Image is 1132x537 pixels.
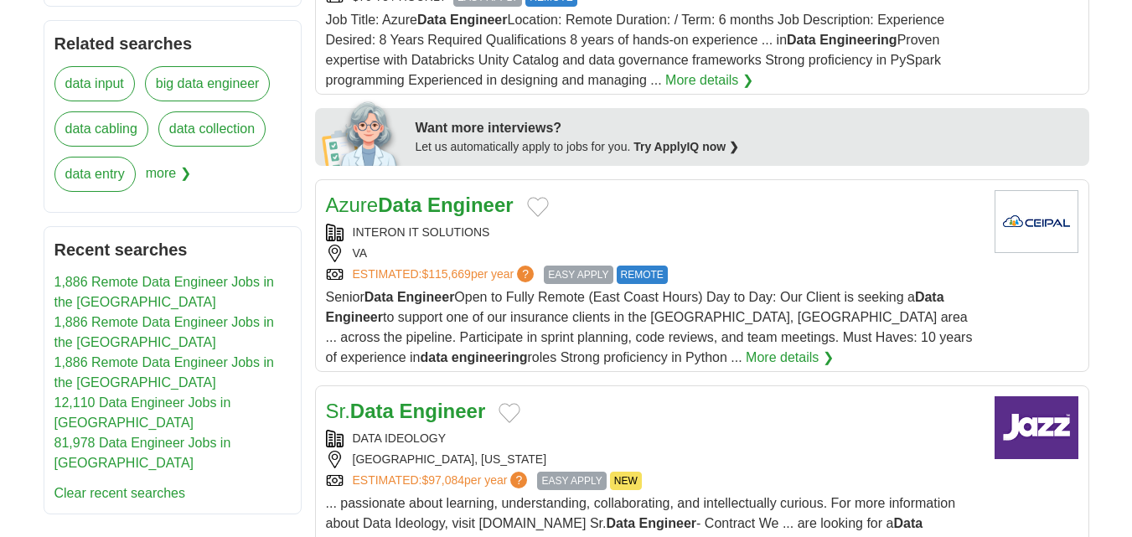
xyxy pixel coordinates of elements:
[606,516,635,530] strong: Data
[421,473,464,487] span: $97,084
[54,436,231,470] a: 81,978 Data Engineer Jobs in [GEOGRAPHIC_DATA]
[819,33,897,47] strong: Engineering
[350,400,394,422] strong: Data
[427,194,514,216] strong: Engineer
[527,197,549,217] button: Add to favorite jobs
[417,13,447,27] strong: Data
[146,157,191,202] span: more ❯
[633,140,739,153] a: Try ApplyIQ now ❯
[326,290,973,364] span: Senior Open to Fully Remote (East Coast Hours) Day to Day: Our Client is seeking a to support one...
[364,290,394,304] strong: Data
[400,400,486,422] strong: Engineer
[639,516,696,530] strong: Engineer
[54,111,148,147] a: data cabling
[610,472,642,490] span: NEW
[353,472,531,490] a: ESTIMATED:$97,084per year?
[416,138,1079,156] div: Let us automatically apply to jobs for you.
[158,111,266,147] a: data collection
[326,245,981,262] div: VA
[54,315,274,349] a: 1,886 Remote Data Engineer Jobs in the [GEOGRAPHIC_DATA]
[544,266,613,284] span: EASY APPLY
[995,190,1078,253] img: Company logo
[537,472,606,490] span: EASY APPLY
[450,13,507,27] strong: Engineer
[326,451,981,468] div: [GEOGRAPHIC_DATA], [US_STATE]
[322,99,403,166] img: apply-iq-scientist.png
[787,33,816,47] strong: Data
[54,237,291,262] h2: Recent searches
[893,516,923,530] strong: Data
[54,486,186,500] a: Clear recent searches
[746,348,834,368] a: More details ❯
[326,400,486,422] a: Sr.Data Engineer
[665,70,753,90] a: More details ❯
[326,194,514,216] a: AzureData Engineer
[353,266,538,284] a: ESTIMATED:$115,669per year?
[397,290,454,304] strong: Engineer
[54,157,136,192] a: data entry
[54,66,135,101] a: data input
[54,395,231,430] a: 12,110 Data Engineer Jobs in [GEOGRAPHIC_DATA]
[326,310,383,324] strong: Engineer
[995,396,1078,459] img: Company logo
[326,430,981,447] div: DATA IDEOLOGY
[499,403,520,423] button: Add to favorite jobs
[617,266,668,284] span: REMOTE
[452,350,528,364] strong: engineering
[915,290,944,304] strong: Data
[326,224,981,241] div: INTERON IT SOLUTIONS
[517,266,534,282] span: ?
[510,472,527,488] span: ?
[54,31,291,56] h2: Related searches
[378,194,421,216] strong: Data
[421,267,470,281] span: $115,669
[145,66,271,101] a: big data engineer
[54,355,274,390] a: 1,886 Remote Data Engineer Jobs in the [GEOGRAPHIC_DATA]
[416,118,1079,138] div: Want more interviews?
[54,275,274,309] a: 1,886 Remote Data Engineer Jobs in the [GEOGRAPHIC_DATA]
[420,350,447,364] strong: data
[326,13,945,87] span: Job Title: Azure Location: Remote Duration: / Term: 6 months Job Description: Experience Desired:...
